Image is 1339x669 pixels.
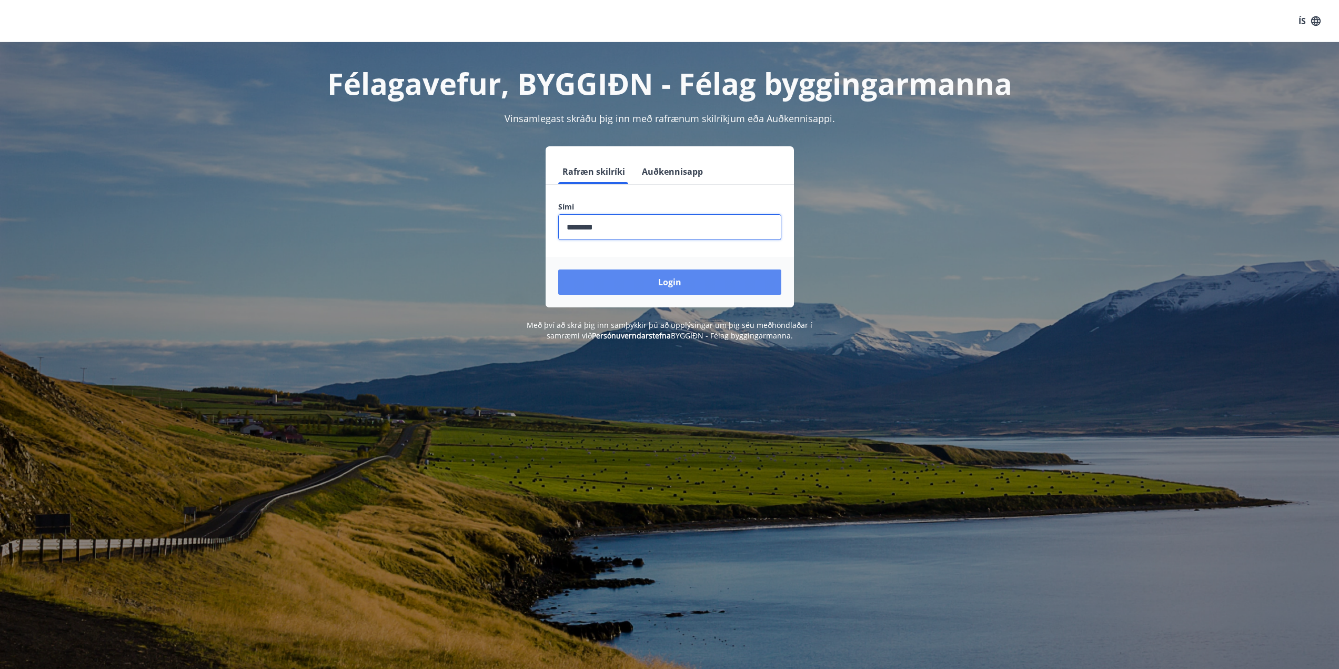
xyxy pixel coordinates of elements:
[1293,12,1326,31] button: ÍS
[592,331,671,341] a: Persónuverndarstefna
[558,269,781,295] button: Login
[558,159,629,184] button: Rafræn skilríki
[558,202,781,212] label: Sími
[505,112,835,125] span: Vinsamlegast skráðu þig inn með rafrænum skilríkjum eða Auðkennisappi.
[304,63,1036,103] h1: Félagavefur, BYGGIÐN - Félag byggingarmanna
[527,320,812,341] span: Með því að skrá þig inn samþykkir þú að upplýsingar um þig séu meðhöndlaðar í samræmi við BYGGIÐN...
[638,159,707,184] button: Auðkennisapp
